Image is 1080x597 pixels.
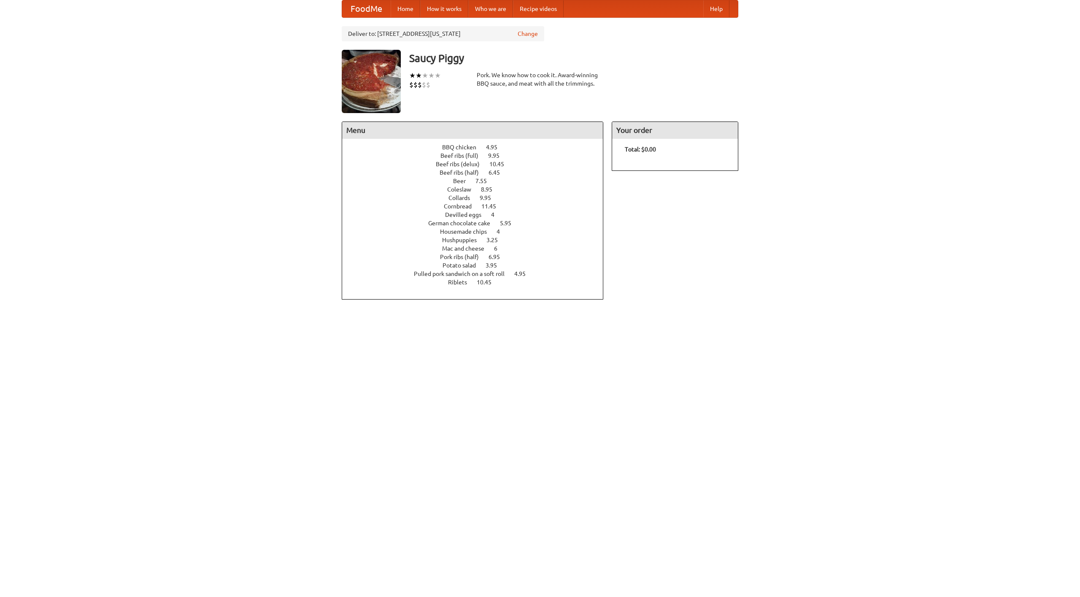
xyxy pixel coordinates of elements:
span: Riblets [448,279,475,286]
a: Riblets 10.45 [448,279,507,286]
a: Change [518,30,538,38]
span: Beef ribs (delux) [436,161,488,167]
span: 3.25 [486,237,506,243]
a: Recipe videos [513,0,564,17]
span: BBQ chicken [442,144,485,151]
a: BBQ chicken 4.95 [442,144,513,151]
a: Beef ribs (full) 9.95 [440,152,515,159]
div: Pork. We know how to cook it. Award-winning BBQ sauce, and meat with all the trimmings. [477,71,603,88]
span: 3.95 [486,262,505,269]
a: FoodMe [342,0,391,17]
a: Help [703,0,729,17]
a: Beef ribs (delux) 10.45 [436,161,520,167]
span: 6 [494,245,506,252]
span: 10.45 [477,279,500,286]
a: How it works [420,0,468,17]
a: Beer 7.55 [453,178,502,184]
span: 7.55 [475,178,495,184]
span: Cornbread [444,203,480,210]
h3: Saucy Piggy [409,50,738,67]
a: Devilled eggs 4 [445,211,510,218]
a: Cornbread 11.45 [444,203,512,210]
li: $ [413,80,418,89]
li: ★ [422,71,428,80]
span: Housemade chips [440,228,495,235]
li: ★ [435,71,441,80]
span: Devilled eggs [445,211,490,218]
span: 6.45 [489,169,508,176]
a: Pork ribs (half) 6.95 [440,254,516,260]
span: 10.45 [489,161,513,167]
div: Deliver to: [STREET_ADDRESS][US_STATE] [342,26,544,41]
span: 9.95 [488,152,508,159]
span: 4 [491,211,503,218]
a: German chocolate cake 5.95 [428,220,527,227]
b: Total: $0.00 [625,146,656,153]
a: Coleslaw 8.95 [447,186,508,193]
h4: Your order [612,122,738,139]
span: Pulled pork sandwich on a soft roll [414,270,513,277]
li: $ [409,80,413,89]
a: Who we are [468,0,513,17]
span: Pork ribs (half) [440,254,487,260]
a: Collards 9.95 [448,194,507,201]
li: $ [418,80,422,89]
li: ★ [409,71,416,80]
span: Beef ribs (half) [440,169,487,176]
span: Potato salad [443,262,484,269]
li: $ [422,80,426,89]
span: 9.95 [480,194,499,201]
span: 4 [497,228,508,235]
span: 5.95 [500,220,520,227]
span: Hushpuppies [442,237,485,243]
span: Beef ribs (full) [440,152,487,159]
a: Pulled pork sandwich on a soft roll 4.95 [414,270,541,277]
span: 8.95 [481,186,501,193]
a: Hushpuppies 3.25 [442,237,513,243]
span: Coleslaw [447,186,480,193]
li: $ [426,80,430,89]
li: ★ [416,71,422,80]
span: German chocolate cake [428,220,499,227]
a: Mac and cheese 6 [442,245,513,252]
span: 6.95 [489,254,508,260]
li: ★ [428,71,435,80]
h4: Menu [342,122,603,139]
img: angular.jpg [342,50,401,113]
span: Mac and cheese [442,245,493,252]
a: Housemade chips 4 [440,228,516,235]
span: Beer [453,178,474,184]
span: Collards [448,194,478,201]
a: Beef ribs (half) 6.45 [440,169,516,176]
span: 11.45 [481,203,505,210]
a: Potato salad 3.95 [443,262,513,269]
span: 4.95 [486,144,506,151]
a: Home [391,0,420,17]
span: 4.95 [514,270,534,277]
